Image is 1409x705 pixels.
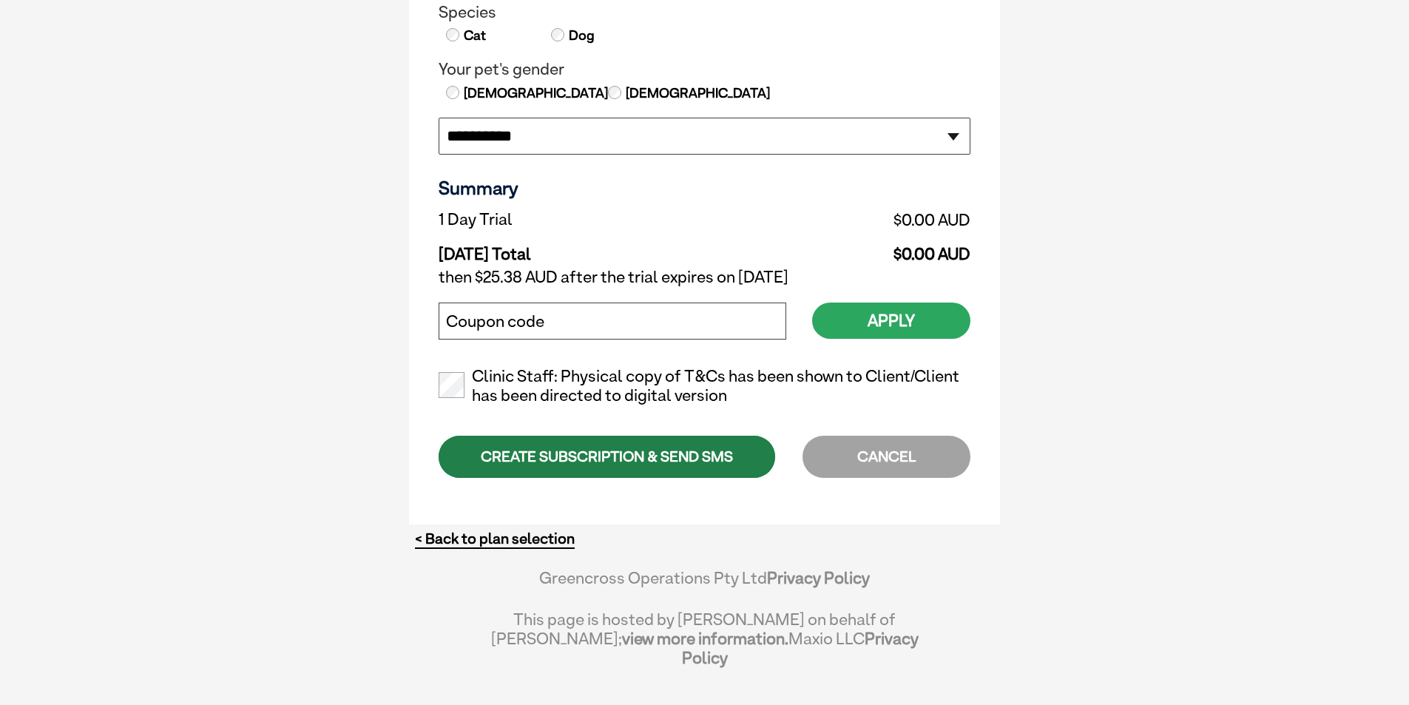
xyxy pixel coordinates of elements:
[439,372,464,398] input: Clinic Staff: Physical copy of T&Cs has been shown to Client/Client has been directed to digital ...
[439,367,970,405] label: Clinic Staff: Physical copy of T&Cs has been shown to Client/Client has been directed to digital ...
[439,206,728,233] td: 1 Day Trial
[439,60,970,79] legend: Your pet's gender
[812,303,970,339] button: Apply
[439,177,970,199] h3: Summary
[728,206,970,233] td: $0.00 AUD
[767,568,870,587] a: Privacy Policy
[439,264,970,291] td: then $25.38 AUD after the trial expires on [DATE]
[446,312,544,331] label: Coupon code
[682,629,919,667] a: Privacy Policy
[803,436,970,478] div: CANCEL
[490,568,919,602] div: Greencross Operations Pty Ltd
[490,602,919,667] div: This page is hosted by [PERSON_NAME] on behalf of [PERSON_NAME]; Maxio LLC
[439,436,775,478] div: CREATE SUBSCRIPTION & SEND SMS
[415,530,575,548] a: < Back to plan selection
[439,3,970,22] legend: Species
[622,629,788,648] a: view more information.
[439,233,728,264] td: [DATE] Total
[728,233,970,264] td: $0.00 AUD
